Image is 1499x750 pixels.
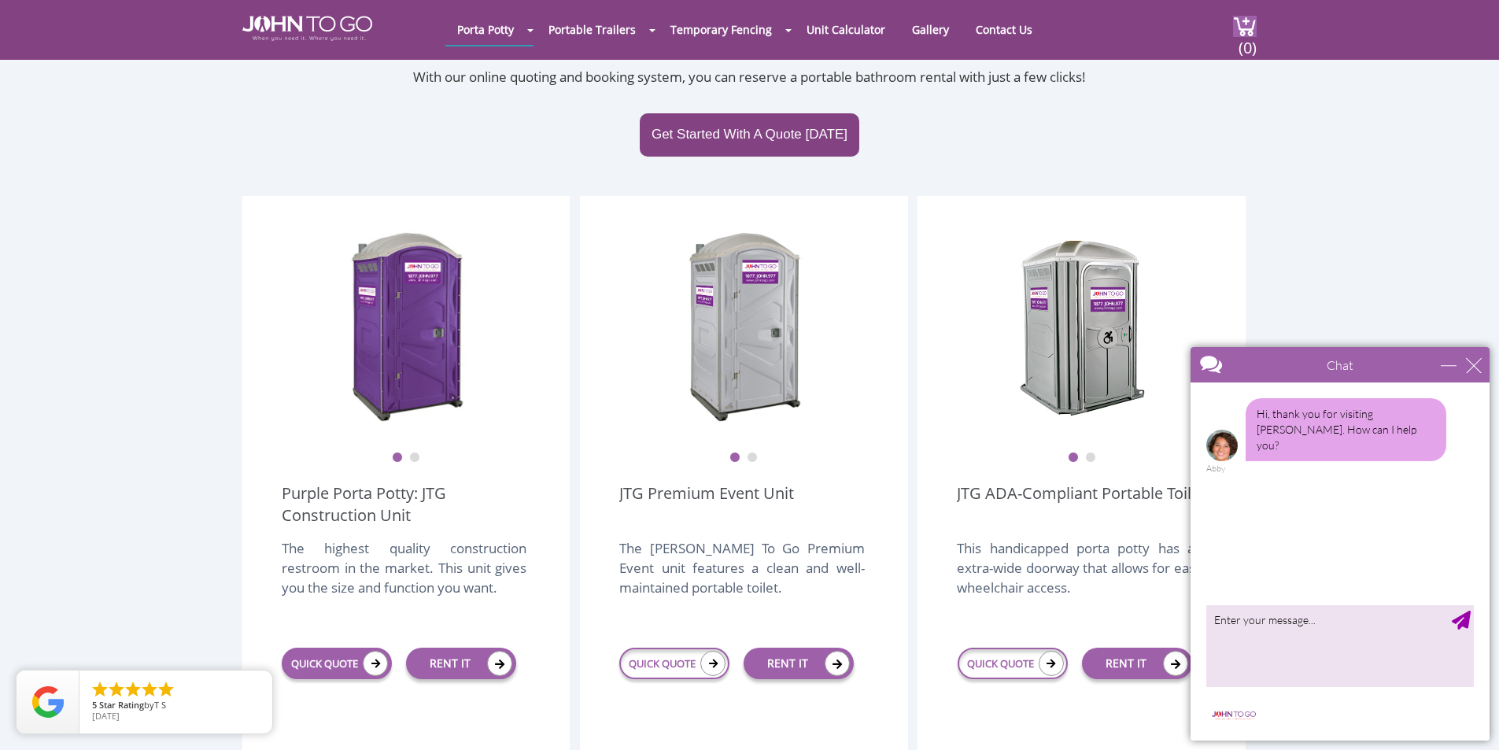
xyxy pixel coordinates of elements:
a: Portable Trailers [537,14,648,45]
a: Purple Porta Potty: JTG Construction Unit [282,482,530,526]
span: 5 [92,699,97,711]
a: JTG ADA-Compliant Portable Toilet [957,482,1205,526]
button: 1 of 2 [392,453,403,464]
iframe: Live Chat Box [1181,338,1499,750]
span: by [92,700,260,711]
div: This handicapped porta potty has an extra-wide doorway that allows for easy wheelchair access. [957,538,1202,614]
img: cart a [1233,16,1257,37]
button: 2 of 2 [409,453,420,464]
img: ADA Handicapped Accessible Unit [1019,227,1145,424]
a: Get Started With A Quote [DATE] [640,113,859,156]
a: QUICK QUOTE [282,648,392,679]
span: (0) [1238,24,1257,58]
a: Contact Us [964,14,1044,45]
li:  [90,680,109,699]
a: QUICK QUOTE [619,648,729,679]
a: RENT IT [406,648,516,679]
a: QUICK QUOTE [958,648,1068,679]
li:  [140,680,159,699]
a: RENT IT [1082,648,1192,679]
li:  [107,680,126,699]
button: 1 of 2 [1068,453,1079,464]
img: Review Rating [32,686,64,718]
span: Star Rating [99,699,144,711]
button: 2 of 2 [747,453,758,464]
span: [DATE] [92,710,120,722]
a: Temporary Fencing [659,14,784,45]
li:  [157,680,175,699]
a: RENT IT [744,648,854,679]
a: Gallery [900,14,961,45]
a: JTG Premium Event Unit [619,482,794,526]
button: 2 of 2 [1085,453,1096,464]
div: The highest quality construction restroom in the market. This unit gives you the size and functio... [282,538,526,614]
img: JOHN to go [242,16,372,41]
a: Porta Potty [445,14,526,45]
li:  [124,680,142,699]
p: With our online quoting and booking system, you can reserve a portable bathroom rental with just ... [242,68,1257,87]
span: T S [154,699,166,711]
a: Unit Calculator [795,14,897,45]
button: 1 of 2 [729,453,740,464]
div: The [PERSON_NAME] To Go Premium Event unit features a clean and well-maintained portable toilet. [619,538,864,614]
